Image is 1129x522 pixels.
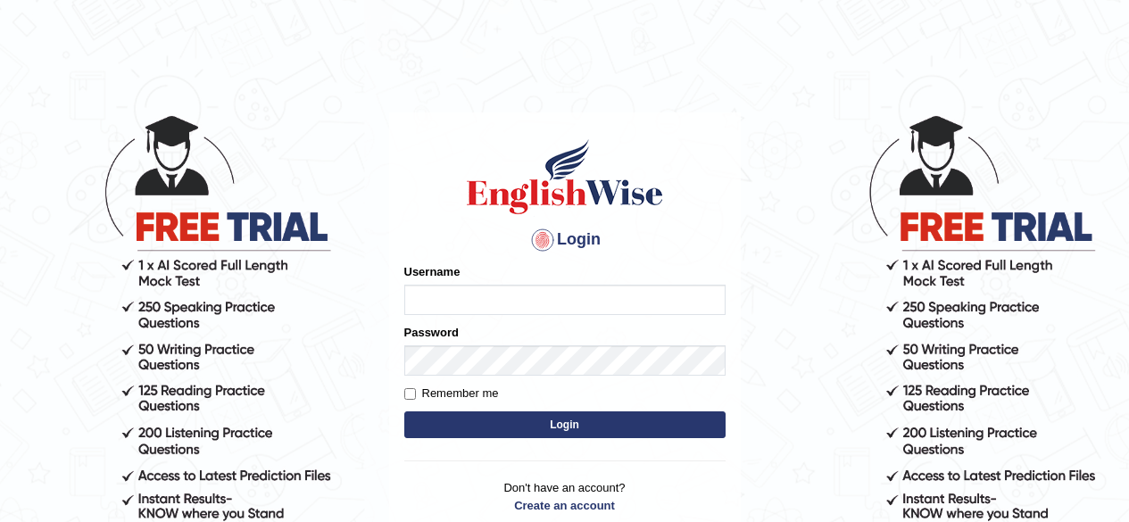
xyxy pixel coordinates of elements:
[404,226,726,254] h4: Login
[404,411,726,438] button: Login
[463,137,667,217] img: Logo of English Wise sign in for intelligent practice with AI
[404,324,459,341] label: Password
[404,385,499,402] label: Remember me
[404,497,726,514] a: Create an account
[404,388,416,400] input: Remember me
[404,263,461,280] label: Username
